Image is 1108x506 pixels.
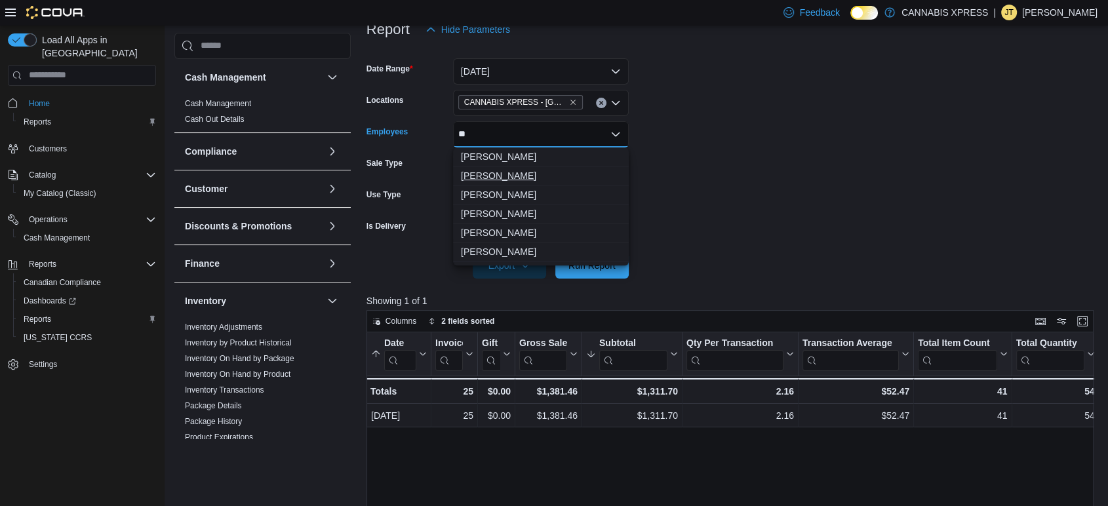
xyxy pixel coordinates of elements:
[366,22,410,37] h3: Report
[325,181,340,197] button: Customer
[325,293,340,309] button: Inventory
[441,23,510,36] span: Hide Parameters
[918,337,997,370] div: Total Item Count
[453,185,629,204] button: Jake Hunos
[24,96,55,111] a: Home
[24,141,72,157] a: Customers
[18,330,97,345] a: [US_STATE] CCRS
[13,310,161,328] button: Reports
[453,224,629,243] button: Shandoff Djabatey
[596,98,606,108] button: Clear input
[586,337,678,370] button: Subtotal
[423,313,500,329] button: 2 fields sorted
[453,58,629,85] button: [DATE]
[185,322,262,332] a: Inventory Adjustments
[366,221,406,231] label: Is Delivery
[1016,337,1084,370] div: Total Quantity
[435,408,473,423] div: 25
[185,338,292,348] span: Inventory by Product Historical
[37,33,156,60] span: Load All Apps in [GEOGRAPHIC_DATA]
[993,5,996,20] p: |
[461,245,621,258] span: [PERSON_NAME]
[18,230,95,246] a: Cash Management
[24,332,92,343] span: [US_STATE] CCRS
[371,408,427,423] div: [DATE]
[185,220,322,233] button: Discounts & Promotions
[802,337,909,370] button: Transaction Average
[185,294,322,307] button: Inventory
[3,255,161,273] button: Reports
[367,313,422,329] button: Columns
[24,95,156,111] span: Home
[435,383,473,399] div: 25
[482,408,511,423] div: $0.00
[384,337,416,349] div: Date
[29,144,67,154] span: Customers
[453,166,629,185] button: Jacob Thibodeau
[26,6,85,19] img: Cova
[13,184,161,203] button: My Catalog (Classic)
[519,337,567,370] div: Gross Sales
[185,353,294,364] span: Inventory On Hand by Package
[325,256,340,271] button: Finance
[24,296,76,306] span: Dashboards
[686,408,794,423] div: 2.16
[453,147,629,262] div: Choose from the following options
[325,69,340,85] button: Cash Management
[185,354,294,363] a: Inventory On Hand by Package
[29,98,50,109] span: Home
[453,204,629,224] button: Jamie Raso
[24,188,96,199] span: My Catalog (Classic)
[420,16,515,43] button: Hide Parameters
[29,359,57,370] span: Settings
[185,370,290,379] a: Inventory On Hand by Product
[185,99,251,108] a: Cash Management
[802,337,899,370] div: Transaction Average
[386,316,416,326] span: Columns
[24,233,90,243] span: Cash Management
[918,383,1007,399] div: 41
[185,385,264,395] a: Inventory Transactions
[24,256,156,272] span: Reports
[29,259,56,269] span: Reports
[3,166,161,184] button: Catalog
[24,212,73,227] button: Operations
[802,383,909,399] div: $52.47
[174,319,351,497] div: Inventory
[1033,313,1048,329] button: Keyboard shortcuts
[18,311,156,327] span: Reports
[482,337,500,370] div: Gift Card Sales
[13,328,161,347] button: [US_STATE] CCRS
[185,98,251,109] span: Cash Management
[802,408,909,423] div: $52.47
[174,96,351,132] div: Cash Management
[24,167,61,183] button: Catalog
[366,158,403,168] label: Sale Type
[185,182,322,195] button: Customer
[918,337,997,349] div: Total Item Count
[435,337,473,370] button: Invoices Sold
[18,275,156,290] span: Canadian Compliance
[453,147,629,166] button: Chantelle James
[1016,337,1084,349] div: Total Quantity
[610,98,621,108] button: Open list of options
[3,210,161,229] button: Operations
[918,337,1007,370] button: Total Item Count
[185,257,220,270] h3: Finance
[24,356,156,372] span: Settings
[13,229,161,247] button: Cash Management
[185,369,290,379] span: Inventory On Hand by Product
[366,294,1101,307] p: Showing 1 of 1
[18,293,81,309] a: Dashboards
[8,88,156,408] nav: Complex example
[464,96,566,109] span: CANNABIS XPRESS - [GEOGRAPHIC_DATA]-[GEOGRAPHIC_DATA] ([GEOGRAPHIC_DATA])
[482,337,511,370] button: Gift Cards
[185,220,292,233] h3: Discounts & Promotions
[435,337,463,370] div: Invoices Sold
[519,408,578,423] div: $1,381.46
[185,433,253,442] a: Product Expirations
[29,214,68,225] span: Operations
[185,416,242,427] span: Package History
[918,408,1007,423] div: 41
